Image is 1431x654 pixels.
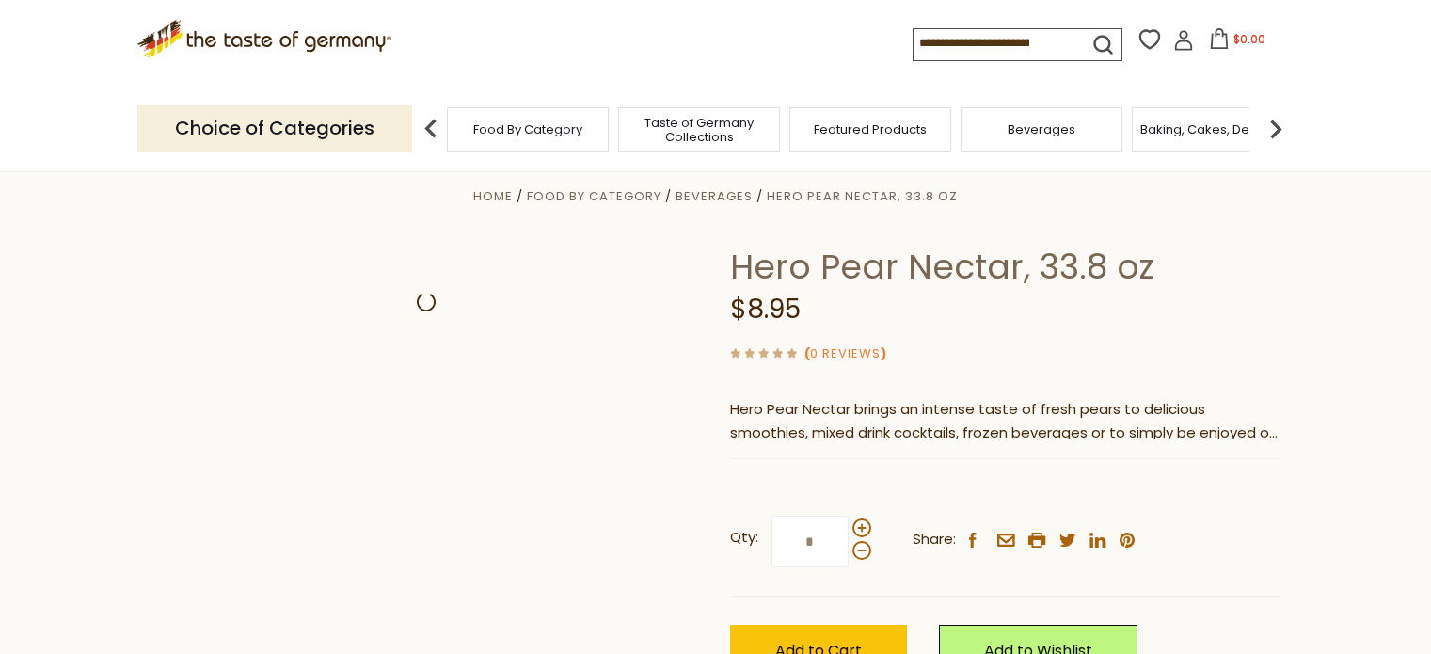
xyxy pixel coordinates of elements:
[412,110,450,148] img: previous arrow
[1140,122,1286,136] a: Baking, Cakes, Desserts
[1257,110,1295,148] img: next arrow
[804,344,886,362] span: ( )
[527,187,661,205] a: Food By Category
[624,116,774,144] a: Taste of Germany Collections
[767,187,958,205] a: Hero Pear Nectar, 33.8 oz
[730,398,1280,445] p: Hero Pear Nectar brings an intense taste of fresh pears to delicious smoothies, mixed drink cockt...
[913,528,956,551] span: Share:
[1233,31,1265,47] span: $0.00
[473,187,513,205] a: Home
[810,344,881,364] a: 0 Reviews
[1008,122,1075,136] a: Beverages
[730,526,758,550] strong: Qty:
[1198,28,1278,56] button: $0.00
[137,105,412,152] p: Choice of Categories
[771,516,849,567] input: Qty:
[676,187,753,205] a: Beverages
[814,122,927,136] a: Featured Products
[730,291,801,327] span: $8.95
[473,122,582,136] a: Food By Category
[730,246,1280,288] h1: Hero Pear Nectar, 33.8 oz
